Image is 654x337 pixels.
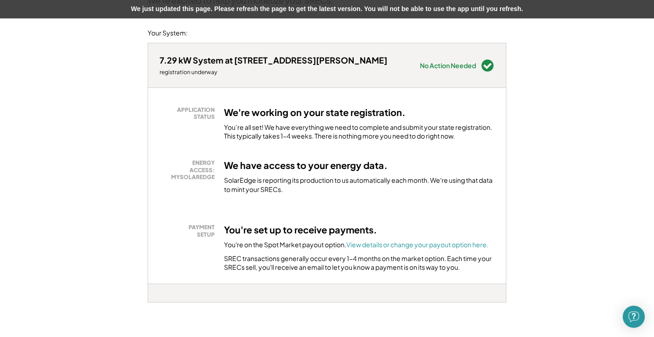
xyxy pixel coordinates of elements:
div: Open Intercom Messenger [623,306,645,328]
h3: We're working on your state registration. [224,106,406,118]
div: registration underway [160,69,387,76]
div: ENERGY ACCESS: MYSOLAREDGE [164,159,215,181]
div: 7.29 kW System at [STREET_ADDRESS][PERSON_NAME] [160,55,387,65]
div: Your System: [148,29,188,38]
div: PAYMENT SETUP [164,224,215,238]
h3: We have access to your energy data. [224,159,388,171]
div: APPLICATION STATUS [164,106,215,121]
a: View details or change your payout option here. [346,240,488,249]
div: ehyk5oe2 - VA Distributed [148,302,181,306]
div: SolarEdge is reporting its production to us automatically each month. We're using that data to mi... [224,176,494,194]
h3: You're set up to receive payments. [224,224,377,236]
div: SREC transactions generally occur every 1-4 months on the market option. Each time your SRECs sel... [224,254,494,272]
div: You’re all set! We have everything we need to complete and submit your state registration. This t... [224,123,494,141]
div: You're on the Spot Market payout option. [224,240,488,250]
div: No Action Needed [420,62,476,69]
